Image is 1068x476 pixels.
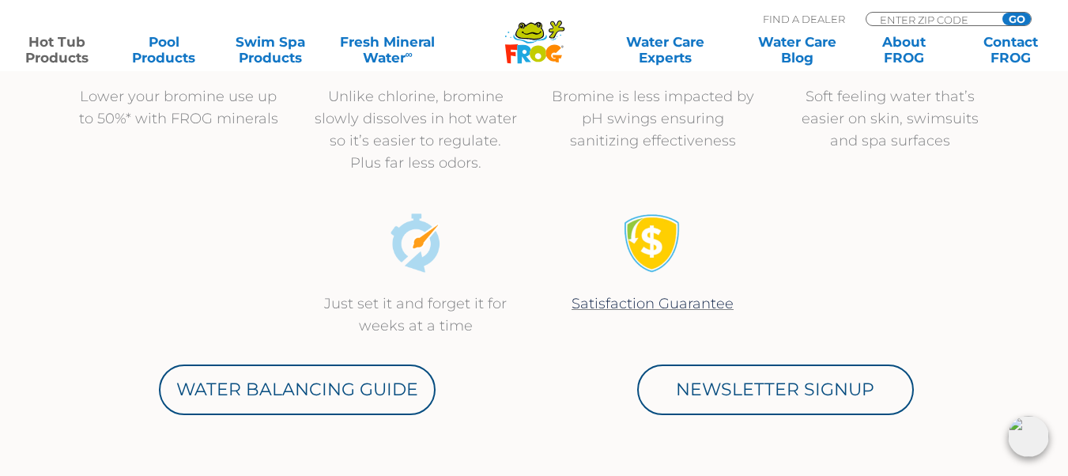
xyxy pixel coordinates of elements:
input: GO [1002,13,1031,25]
p: Lower your bromine use up to 50%* with FROG minerals [76,85,281,130]
a: PoolProducts [123,34,206,66]
a: Newsletter Signup [637,365,914,415]
a: Swim SpaProducts [229,34,312,66]
a: Water CareExperts [598,34,732,66]
p: Unlike chlorine, bromine slowly dissolves in hot water so it’s easier to regulate. Plus far less ... [313,85,519,174]
img: openIcon [1008,416,1049,457]
input: Zip Code Form [878,13,985,26]
p: Find A Dealer [763,12,845,26]
img: icon-set-and-forget [386,213,445,273]
a: ContactFROG [969,34,1052,66]
a: Satisfaction Guarantee [572,295,734,312]
a: Water Balancing Guide [159,365,436,415]
p: Soft feeling water that’s easier on skin, swimsuits and spa surfaces [787,85,993,152]
a: Fresh MineralWater∞ [336,34,440,66]
a: AboutFROG [862,34,945,66]
p: Bromine is less impacted by pH swings ensuring sanitizing effectiveness [550,85,756,152]
a: Water CareBlog [756,34,839,66]
sup: ∞ [406,48,413,60]
a: Hot TubProducts [16,34,99,66]
img: Satisfaction Guarantee Icon [623,213,682,273]
p: Just set it and forget it for weeks at a time [313,293,519,337]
